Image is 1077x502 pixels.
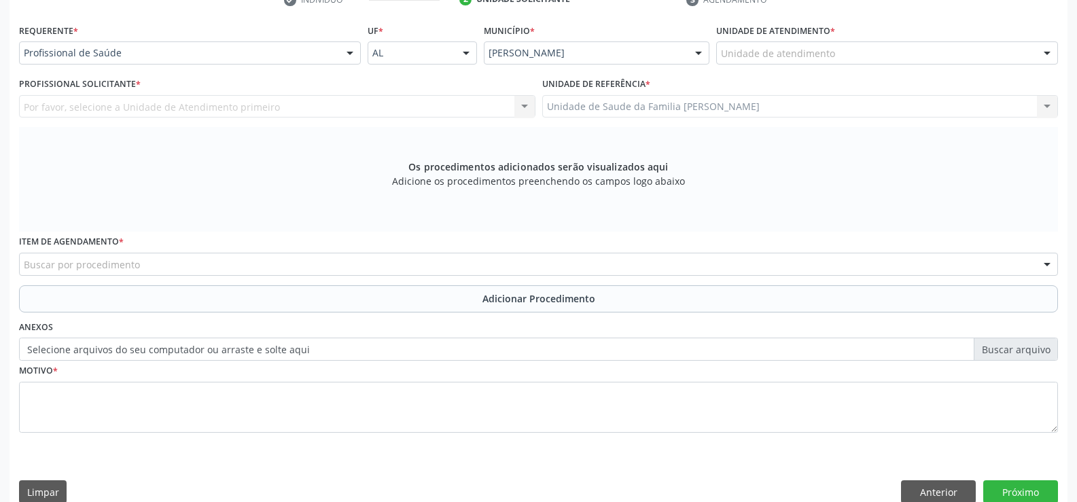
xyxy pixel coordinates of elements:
label: Profissional Solicitante [19,74,141,95]
span: Os procedimentos adicionados serão visualizados aqui [408,160,668,174]
label: Item de agendamento [19,232,124,253]
label: Requerente [19,20,78,41]
label: Unidade de atendimento [716,20,835,41]
label: Município [484,20,535,41]
span: Buscar por procedimento [24,257,140,272]
span: Adicione os procedimentos preenchendo os campos logo abaixo [392,174,685,188]
span: AL [372,46,449,60]
span: Profissional de Saúde [24,46,333,60]
label: Motivo [19,361,58,382]
span: Unidade de atendimento [721,46,835,60]
label: UF [368,20,383,41]
span: Adicionar Procedimento [482,291,595,306]
label: Unidade de referência [542,74,650,95]
span: [PERSON_NAME] [489,46,682,60]
label: Anexos [19,317,53,338]
button: Adicionar Procedimento [19,285,1058,312]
